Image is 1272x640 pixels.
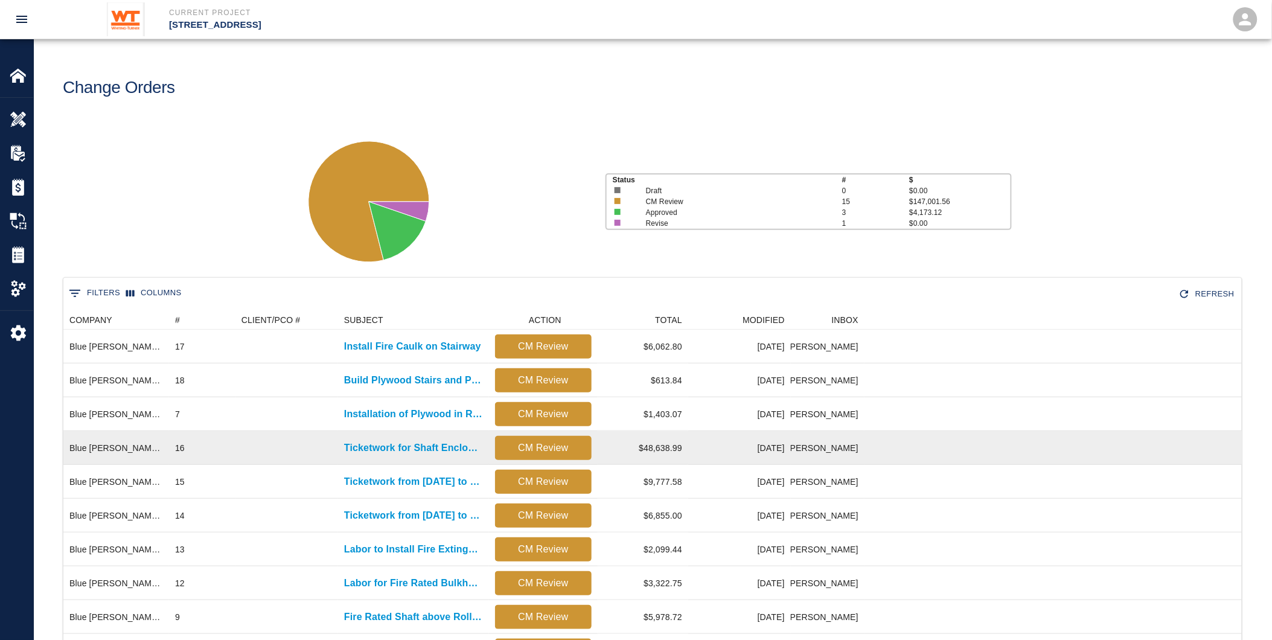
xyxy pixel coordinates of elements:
[598,431,688,465] div: $48,638.99
[646,196,823,207] p: CM Review
[175,476,185,488] div: 15
[500,441,587,455] p: CM Review
[909,218,1010,229] p: $0.00
[63,310,169,330] div: COMPANY
[69,577,163,589] div: Blue Jay Construction LLC
[688,533,791,566] div: [DATE]
[909,174,1010,185] p: $
[66,284,123,303] button: Show filters
[598,310,688,330] div: TOTAL
[500,475,587,489] p: CM Review
[69,476,163,488] div: Blue Jay Construction LLC
[169,7,702,18] p: Current Project
[69,611,163,623] div: Blue Jay Construction LLC
[500,339,587,354] p: CM Review
[338,310,489,330] div: SUBJECT
[688,566,791,600] div: [DATE]
[688,431,791,465] div: [DATE]
[791,499,865,533] div: [PERSON_NAME]
[598,600,688,634] div: $5,978.72
[344,310,383,330] div: SUBJECT
[688,310,791,330] div: MODIFIED
[646,185,823,196] p: Draft
[688,363,791,397] div: [DATE]
[842,218,909,229] p: 1
[175,543,185,555] div: 13
[169,310,235,330] div: #
[175,577,185,589] div: 12
[500,542,587,557] p: CM Review
[791,431,865,465] div: [PERSON_NAME]
[69,442,163,454] div: Blue Jay Construction LLC
[743,310,785,330] div: MODIFIED
[344,610,483,624] a: Fire Rated Shaft above Rolling Door at Garage
[655,310,682,330] div: TOTAL
[598,397,688,431] div: $1,403.07
[175,310,180,330] div: #
[791,397,865,431] div: [PERSON_NAME]
[69,543,163,555] div: Blue Jay Construction LLC
[344,339,481,354] a: Install Fire Caulk on Stairway
[1212,582,1272,640] iframe: Chat Widget
[842,196,909,207] p: 15
[909,196,1010,207] p: $147,001.56
[500,407,587,421] p: CM Review
[791,363,865,397] div: [PERSON_NAME]
[344,407,483,421] a: Installation of Plywood in Ramp and Frame Platform in Lobby
[123,284,185,302] button: Select columns
[688,600,791,634] div: [DATE]
[688,499,791,533] div: [DATE]
[500,508,587,523] p: CM Review
[69,341,163,353] div: Blue Jay Construction LLC
[598,499,688,533] div: $6,855.00
[529,310,561,330] div: ACTION
[646,207,823,218] p: Approved
[598,566,688,600] div: $3,322.75
[69,310,112,330] div: COMPANY
[842,174,909,185] p: #
[791,310,865,330] div: INBOX
[175,408,180,420] div: 7
[344,441,483,455] a: Ticketwork for Shaft Enclosure for Gas Pipe
[107,2,145,36] img: Whiting-Turner
[69,374,163,386] div: Blue Jay Construction LLC
[175,510,185,522] div: 14
[598,363,688,397] div: $613.84
[175,341,185,353] div: 17
[175,611,180,623] div: 9
[791,566,865,600] div: [PERSON_NAME]
[791,600,865,634] div: [PERSON_NAME]
[69,510,163,522] div: Blue Jay Construction LLC
[175,442,185,454] div: 16
[63,78,175,98] h1: Change Orders
[344,373,483,388] a: Build Plywood Stairs and Punch List
[598,533,688,566] div: $2,099.44
[842,207,909,218] p: 3
[69,408,163,420] div: Blue Jay Construction LLC
[909,207,1010,218] p: $4,173.12
[688,465,791,499] div: [DATE]
[344,576,483,590] a: Labor for Fire Rated Bulkhead in G1
[1176,284,1239,305] div: Refresh the list
[598,465,688,499] div: $9,777.58
[169,18,702,32] p: [STREET_ADDRESS]
[500,373,587,388] p: CM Review
[344,542,483,557] a: Labor to Install Fire Extinguishers and Patching at [GEOGRAPHIC_DATA]
[500,576,587,590] p: CM Review
[344,475,483,489] a: Ticketwork from [DATE] to [DATE]
[688,397,791,431] div: [DATE]
[832,310,858,330] div: INBOX
[646,218,823,229] p: Revise
[688,330,791,363] div: [DATE]
[235,310,338,330] div: CLIENT/PCO #
[791,533,865,566] div: [PERSON_NAME]
[344,508,483,523] a: Ticketwork from [DATE] to [DATE]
